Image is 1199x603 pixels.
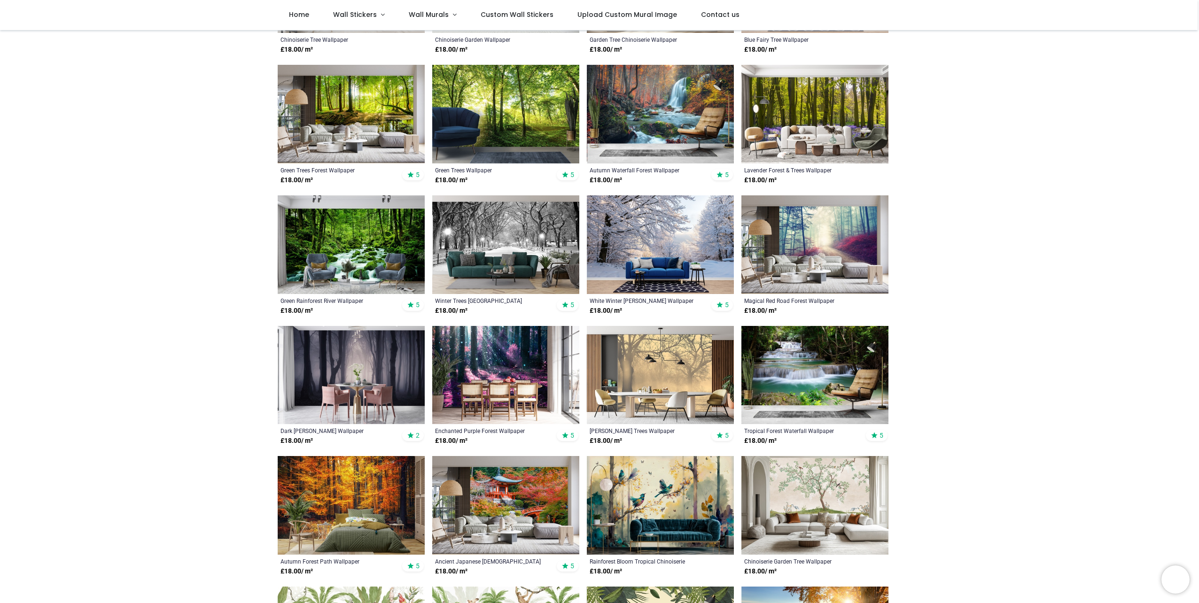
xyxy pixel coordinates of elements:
[435,166,548,174] a: Green Trees Wallpaper
[432,326,579,425] img: Enchanted Purple Forest Wall Mural Wallpaper
[280,297,394,304] a: Green Rainforest River Wallpaper
[435,176,467,185] strong: £ 18.00 / m²
[435,567,467,576] strong: £ 18.00 / m²
[435,557,548,565] a: Ancient Japanese [DEMOGRAPHIC_DATA] Wallpaper
[744,306,777,316] strong: £ 18.00 / m²
[278,326,425,425] img: Dark Misty Woods Wall Mural Wallpaper
[570,301,574,309] span: 5
[280,436,313,446] strong: £ 18.00 / m²
[587,195,734,294] img: White Winter Woods Wall Mural Wallpaper
[744,176,777,185] strong: £ 18.00 / m²
[590,166,703,174] a: Autumn Waterfall Forest Wallpaper
[1161,565,1190,594] iframe: Brevo live chat
[289,10,309,19] span: Home
[725,301,729,309] span: 5
[587,65,734,163] img: Autumn Waterfall Forest Wall Mural Wallpaper
[701,10,740,19] span: Contact us
[741,195,888,294] img: Magical Red Road Forest Wall Mural Wallpaper
[590,436,622,446] strong: £ 18.00 / m²
[416,431,420,440] span: 2
[590,567,622,576] strong: £ 18.00 / m²
[432,195,579,294] img: Winter Trees Central Park New York Wall Mural Wallpaper
[278,456,425,555] img: Autumn Forest Path Wall Mural Wallpaper
[741,456,888,555] img: Chinoiserie Garden Tree Wall Mural Wallpaper
[416,170,420,179] span: 5
[416,301,420,309] span: 5
[590,45,622,54] strong: £ 18.00 / m²
[587,456,734,555] img: Rainforest Bloom Tropical Chinoiserie Wall Mural Wallpaper
[435,306,467,316] strong: £ 18.00 / m²
[435,427,548,434] a: Enchanted Purple Forest Wallpaper
[280,176,313,185] strong: £ 18.00 / m²
[570,170,574,179] span: 5
[278,65,425,163] img: Green Trees Forest Wall Mural Wallpaper
[744,166,857,174] a: Lavender Forest & Trees Wallpaper
[590,297,703,304] a: White Winter [PERSON_NAME] Wallpaper
[744,427,857,434] a: Tropical Forest Waterfall Wallpaper
[587,326,734,425] img: Misty Trees Wall Mural Wallpaper
[744,297,857,304] a: Magical Red Road Forest Wallpaper
[432,456,579,555] img: Ancient Japanese Temple Wall Mural Wallpaper
[280,166,394,174] a: Green Trees Forest Wallpaper
[744,36,857,43] a: Blue Fairy Tree Wallpaper
[590,427,703,434] a: [PERSON_NAME] Trees Wallpaper
[435,36,548,43] a: Chinoiserie Garden Wallpaper
[280,557,394,565] a: Autumn Forest Path Wallpaper
[435,297,548,304] a: Winter Trees [GEOGRAPHIC_DATA] [US_STATE] Wallpaper
[280,306,313,316] strong: £ 18.00 / m²
[590,176,622,185] strong: £ 18.00 / m²
[278,195,425,294] img: Green Rainforest River Wall Mural Wallpaper
[744,436,777,446] strong: £ 18.00 / m²
[280,45,313,54] strong: £ 18.00 / m²
[409,10,449,19] span: Wall Murals
[577,10,677,19] span: Upload Custom Mural Image
[880,431,883,440] span: 5
[725,170,729,179] span: 5
[744,557,857,565] a: Chinoiserie Garden Tree Wallpaper
[280,427,394,434] a: Dark [PERSON_NAME] Wallpaper
[280,36,394,43] a: Chinoiserie Tree Wallpaper
[435,45,467,54] strong: £ 18.00 / m²
[570,431,574,440] span: 5
[590,36,703,43] a: Garden Tree Chinoiserie Wallpaper
[570,562,574,570] span: 5
[590,306,622,316] strong: £ 18.00 / m²
[744,45,777,54] strong: £ 18.00 / m²
[333,10,377,19] span: Wall Stickers
[741,65,888,163] img: Lavender Forest & Trees Wall Mural Wallpaper
[435,436,467,446] strong: £ 18.00 / m²
[725,431,729,440] span: 5
[432,65,579,163] img: Green Trees Wall Mural Wallpaper
[416,562,420,570] span: 5
[741,326,888,425] img: Tropical Forest Waterfall Wall Mural Wallpaper
[590,557,703,565] a: Rainforest Bloom Tropical Chinoiserie Wallpaper
[280,567,313,576] strong: £ 18.00 / m²
[481,10,553,19] span: Custom Wall Stickers
[744,567,777,576] strong: £ 18.00 / m²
